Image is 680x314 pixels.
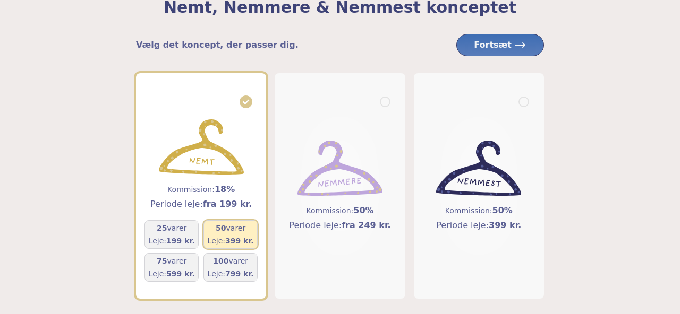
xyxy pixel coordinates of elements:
[289,219,390,232] h5: Periode leje:
[208,268,254,279] h5: Leje:
[208,235,254,246] h5: Leje:
[225,237,254,245] span: 399 kr.
[456,34,544,56] button: Fortsæt
[166,269,195,278] span: 599 kr.
[492,205,513,215] span: 50%
[436,219,521,232] h5: Periode leje:
[225,269,254,278] span: 799 kr.
[149,223,195,233] h5: varer
[215,184,235,194] span: 18%
[208,223,254,233] h5: varer
[436,204,521,217] h5: Kommission:
[157,257,167,265] span: 75
[149,235,195,246] h5: Leje:
[136,39,299,51] h5: Vælg det koncept, der passer dig.
[166,237,195,245] span: 199 kr.
[213,257,228,265] span: 100
[150,198,252,211] h5: Periode leje:
[289,204,390,217] h5: Kommission:
[208,256,254,266] h5: varer
[150,183,252,196] h5: Kommission:
[157,224,167,232] span: 25
[149,256,195,266] h5: varer
[342,220,391,230] span: fra 249 kr.
[203,199,252,209] span: fra 199 kr.
[149,268,195,279] h5: Leje:
[474,39,526,51] span: Fortsæt
[489,220,521,230] span: 399 kr.
[353,205,373,215] span: 50%
[216,224,226,232] span: 50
